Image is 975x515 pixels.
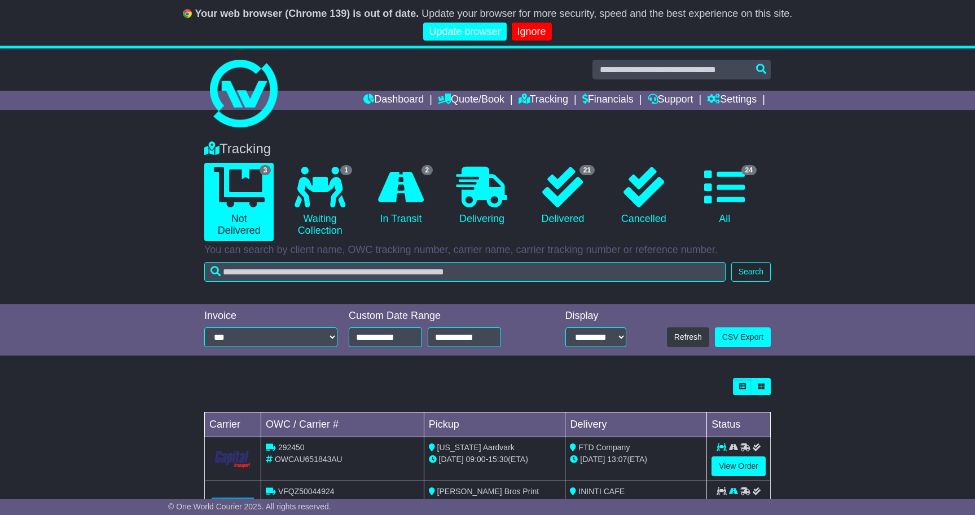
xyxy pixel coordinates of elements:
[707,412,771,437] td: Status
[261,412,424,437] td: OWC / Carrier #
[580,455,605,464] span: [DATE]
[565,310,626,322] div: Display
[578,443,630,452] span: FTD Company
[466,455,486,464] span: 09:00
[204,310,337,322] div: Invoice
[570,498,702,509] div: (ETA)
[707,91,757,110] a: Settings
[204,163,274,241] a: 3 Not Delivered
[366,163,436,229] a: 2 In Transit
[278,443,305,452] span: 292450
[565,412,707,437] td: Delivery
[648,91,693,110] a: Support
[712,456,766,476] a: View Order
[437,487,539,496] span: [PERSON_NAME] Bros Print
[607,455,627,464] span: 13:07
[437,443,515,452] span: [US_STATE] Aardvark
[168,502,331,511] span: © One World Courier 2025. All rights reserved.
[199,141,776,157] div: Tracking
[667,327,709,347] button: Refresh
[421,165,433,175] span: 2
[423,23,506,41] a: Update browser
[421,8,792,19] span: Update your browser for more security, speed and the best experience on this site.
[488,455,508,464] span: 15:30
[429,498,561,509] div: - (ETA)
[447,163,516,229] a: Delivering
[195,8,419,19] b: Your web browser (Chrome 139) is out of date.
[204,244,771,256] p: You can search by client name, OWC tracking number, carrier name, carrier tracking number or refe...
[519,91,568,110] a: Tracking
[741,165,757,175] span: 24
[690,163,759,229] a: 24 All
[340,165,352,175] span: 1
[349,310,530,322] div: Custom Date Range
[731,262,771,282] button: Search
[278,487,335,496] span: VFQZ50044924
[424,412,565,437] td: Pickup
[570,454,702,465] div: (ETA)
[212,498,254,509] img: GetCarrierServiceLogo
[528,163,598,229] a: 21 Delivered
[512,23,552,41] a: Ignore
[275,455,342,464] span: OWCAU651843AU
[212,449,254,470] img: CapitalTransport.png
[715,327,771,347] a: CSV Export
[205,412,261,437] td: Carrier
[285,163,354,241] a: 1 Waiting Collection
[578,487,625,496] span: ININTI CAFE
[429,454,561,465] div: - (ETA)
[260,165,271,175] span: 3
[579,165,595,175] span: 21
[363,91,424,110] a: Dashboard
[609,163,678,229] a: Cancelled
[582,91,634,110] a: Financials
[438,91,504,110] a: Quote/Book
[439,455,464,464] span: [DATE]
